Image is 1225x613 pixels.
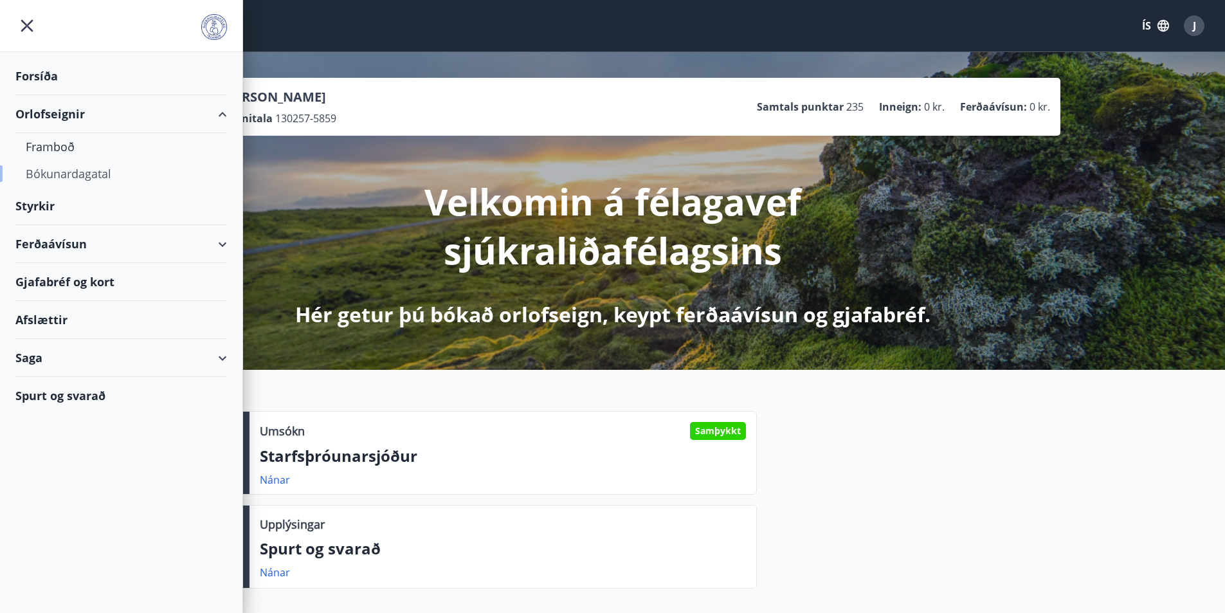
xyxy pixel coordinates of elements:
[260,565,290,580] a: Nánar
[15,95,227,133] div: Orlofseignir
[1193,19,1196,33] span: J
[260,538,746,560] p: Spurt og svarað
[924,100,945,114] span: 0 kr.
[15,301,227,339] div: Afslættir
[757,100,844,114] p: Samtals punktar
[222,111,273,125] p: Kennitala
[26,160,217,187] div: Bókunardagatal
[690,422,746,440] div: Samþykkt
[879,100,921,114] p: Inneign :
[273,177,952,275] p: Velkomin á félagavef sjúkraliðafélagsins
[15,377,227,414] div: Spurt og svarað
[260,445,746,467] p: Starfsþróunarsjóður
[15,187,227,225] div: Styrkir
[15,57,227,95] div: Forsíða
[15,225,227,263] div: Ferðaávísun
[201,14,227,40] img: union_logo
[1179,10,1210,41] button: J
[1135,14,1176,37] button: ÍS
[26,133,217,160] div: Framboð
[260,516,325,533] p: Upplýsingar
[960,100,1027,114] p: Ferðaávísun :
[222,88,336,106] p: [PERSON_NAME]
[15,339,227,377] div: Saga
[15,14,39,37] button: menu
[846,100,864,114] span: 235
[295,300,930,329] p: Hér getur þú bókað orlofseign, keypt ferðaávísun og gjafabréf.
[260,473,290,487] a: Nánar
[15,263,227,301] div: Gjafabréf og kort
[275,111,336,125] span: 130257-5859
[1030,100,1050,114] span: 0 kr.
[260,423,305,439] p: Umsókn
